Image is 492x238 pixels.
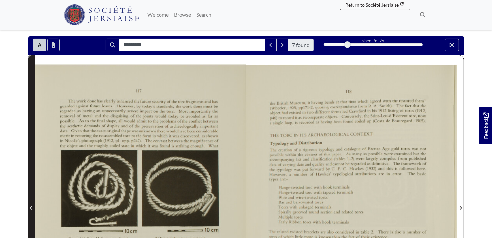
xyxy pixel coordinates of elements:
[76,104,87,108] span: against
[368,151,381,155] span: possible
[294,133,297,137] span: IN
[157,129,164,133] span: there
[270,157,293,162] span: accompanying
[179,129,185,133] span: have
[324,152,329,155] span: this
[215,138,218,142] span: of
[388,109,397,114] span: listing
[173,134,178,138] span: was
[124,134,129,138] span: tore
[60,129,68,132] span: data.
[128,109,137,113] span: severe
[104,139,112,142] span: (1912,
[102,109,124,113] span: unnecessarily
[277,101,287,105] span: British
[203,119,216,123] span: between
[132,134,134,138] span: to
[194,104,201,108] span: done
[121,129,130,133] span: shape
[104,99,114,103] span: clearly
[204,105,211,109] span: must
[384,152,391,156] span: were
[134,99,138,103] span: the
[60,124,65,128] span: the
[93,134,97,137] span: the
[60,144,65,148] span: the
[61,134,69,138] span: merit
[172,144,174,147] span: is
[165,124,168,128] span: of
[416,119,425,123] span: 1905).
[137,105,140,108] span: by
[418,114,425,118] span: now
[179,109,186,113] span: Most
[121,124,126,128] span: and
[152,100,164,104] span: security
[270,101,274,105] span: the
[78,109,80,113] span: as
[137,114,140,117] span: the
[422,161,426,165] span: of
[77,113,80,117] span: of
[283,115,293,119] span: record
[64,3,140,27] a: Société Jersiaise logo
[148,120,151,123] span: to
[330,105,354,108] span: correspondence
[71,128,81,132] span: Given
[131,114,134,118] span: of
[106,39,119,51] button: Search
[343,119,352,123] span: found
[107,129,119,133] span: original
[289,106,296,109] span: 1925.
[311,156,331,160] span: classiﬁcation
[76,134,90,138] span: restoring
[167,129,176,133] span: would
[97,118,104,122] span: filial
[294,147,297,151] span: of
[372,110,375,113] span: his
[298,116,301,119] span: as
[310,115,323,119] span: separate
[83,129,88,132] span: that
[131,144,133,147] span: in
[393,113,405,117] span: Esserent
[298,140,321,145] span: Distribution
[132,139,141,143] span: p247).
[86,119,88,123] span: to
[157,105,172,108] span: standards,
[270,141,287,146] span: Typology
[299,120,313,124] span: recorded
[60,139,62,142] span: in
[71,134,73,137] span: in
[122,140,129,144] span: opp,
[137,134,141,138] span: the
[350,131,372,137] span: CONTEXT
[305,162,310,166] span: and
[106,119,116,123] span: shape,
[102,104,106,107] span: los
[321,120,331,124] span: having
[336,147,341,150] span: and
[333,162,343,166] span: cannot
[47,39,60,51] button: Open transcription window
[153,119,157,123] span: the
[206,133,217,138] span: shown
[33,39,46,51] button: Toggle text selection (Alt+T)
[270,111,279,115] span: object
[191,139,212,143] span: magnificence
[378,108,385,112] span: 1912
[305,152,316,156] span: context
[79,119,83,122] span: As
[366,156,377,160] span: largely
[83,113,91,117] span: metal
[95,114,100,117] span: and
[363,152,366,155] span: as
[421,152,425,155] span: the
[303,157,308,161] span: and
[346,89,351,93] span: 118
[399,98,412,102] span: restored
[346,162,348,165] span: be
[194,8,214,21] a: Search
[279,116,281,120] span: to
[145,139,151,143] span: The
